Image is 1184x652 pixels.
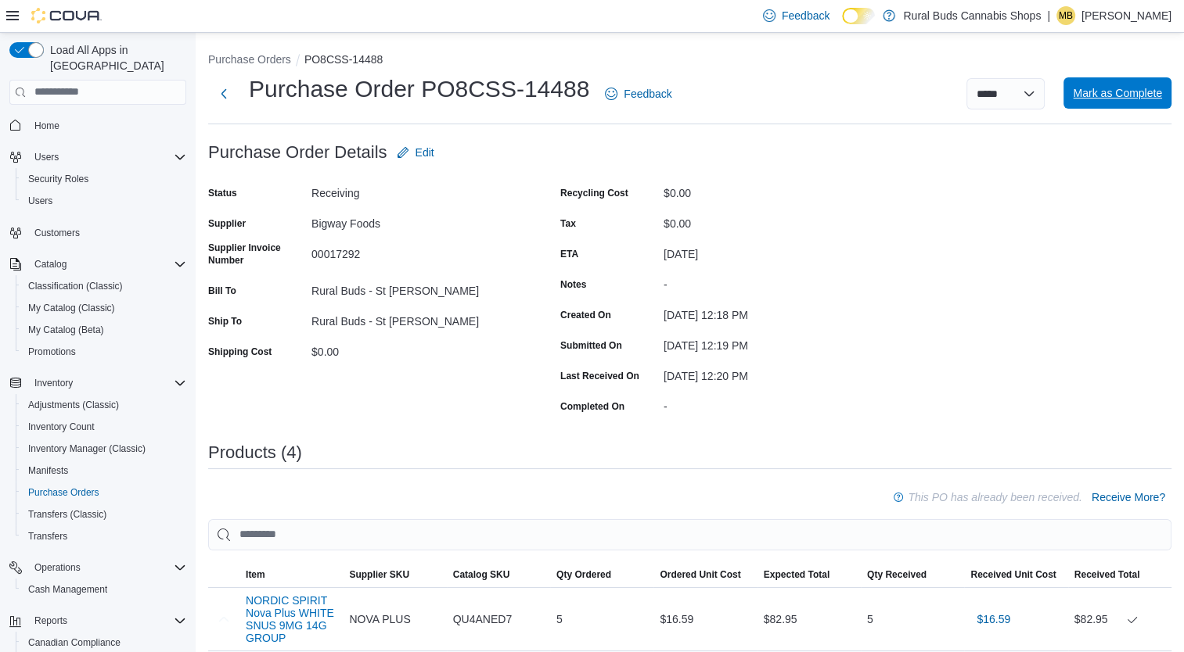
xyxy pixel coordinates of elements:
button: Received Total [1068,562,1171,587]
span: Adjustments (Classic) [22,396,186,414]
div: [DATE] 12:18 PM [664,303,873,321]
span: Security Roles [22,170,186,188]
span: Supplier SKU [349,568,409,581]
button: Receive More? [1085,482,1171,513]
button: Users [16,190,193,212]
button: Users [28,148,65,167]
span: Classification (Classic) [22,277,186,296]
span: Transfers (Classic) [28,508,106,521]
label: Created On [560,309,611,321]
span: Canadian Compliance [28,636,121,649]
span: Feedback [782,8,830,23]
button: Reports [28,611,74,630]
label: Submitted On [560,339,622,352]
label: Completed On [560,400,624,413]
span: Receive More? [1092,489,1165,505]
button: Inventory Manager (Classic) [16,438,193,460]
a: Home [28,116,66,135]
a: Purchase Orders [22,483,106,502]
button: Transfers [16,525,193,547]
span: Manifests [22,461,186,480]
div: Rural Buds - St [PERSON_NAME] [311,309,521,328]
span: Cash Management [22,580,186,599]
div: $82.95 [1074,610,1165,629]
button: PO8CSS-14488 [304,53,383,66]
div: $82.95 [758,604,861,635]
span: Promotions [22,342,186,361]
span: Classification (Classic) [28,280,123,292]
div: [DATE] [664,242,873,260]
span: Cash Management [28,583,107,596]
span: Inventory Manager (Classic) [28,442,146,455]
div: $0.00 [311,339,521,358]
span: Dark Mode [842,24,843,25]
div: $16.59 [653,604,757,635]
span: My Catalog (Beta) [28,324,104,336]
span: Manifests [28,464,68,477]
button: Inventory Count [16,416,193,438]
button: Qty Ordered [550,562,653,587]
span: Item [246,568,265,581]
span: Users [28,148,186,167]
span: Security Roles [28,173,88,185]
button: Classification (Classic) [16,275,193,297]
button: Expected Total [758,562,861,587]
span: Catalog SKU [453,568,510,581]
button: Mark as Complete [1063,77,1171,109]
label: Status [208,187,237,199]
button: Adjustments (Classic) [16,394,193,416]
a: Users [22,192,59,210]
label: Ship To [208,315,242,328]
span: My Catalog (Beta) [22,321,186,339]
button: Operations [3,557,193,579]
div: - [664,272,873,291]
button: Security Roles [16,168,193,190]
img: Cova [31,8,102,23]
span: Users [22,192,186,210]
button: Promotions [16,341,193,363]
span: NOVA PLUS [349,610,410,629]
button: Home [3,114,193,137]
button: Inventory [3,372,193,394]
a: Classification (Classic) [22,277,129,296]
span: Canadian Compliance [22,633,186,652]
span: Inventory [28,374,186,392]
button: Cash Management [16,579,193,600]
button: My Catalog (Beta) [16,319,193,341]
button: Purchase Orders [208,53,291,66]
span: Customers [34,227,80,239]
div: - [664,394,873,413]
div: Michelle Brusse [1056,6,1075,25]
div: $0.00 [664,211,873,230]
a: Customers [28,224,86,242]
a: Adjustments (Classic) [22,396,125,414]
button: Reports [3,610,193,632]
label: Last Received On [560,370,639,382]
label: ETA [560,248,578,260]
a: Cash Management [22,580,113,599]
span: Operations [28,558,186,577]
button: Inventory [28,374,79,392]
button: Edit [390,137,441,168]
span: Home [34,120,59,132]
span: Operations [34,561,81,574]
button: Catalog [28,255,73,274]
div: 5 [550,604,653,635]
p: Rural Buds Cannabis Shops [903,6,1041,25]
span: Catalog [34,258,67,270]
span: Inventory Manager (Classic) [22,439,186,458]
div: Receiving [311,181,521,199]
span: Customers [28,223,186,242]
span: Inventory Count [28,421,95,433]
a: Inventory Manager (Classic) [22,439,152,458]
label: Tax [560,217,576,230]
button: Customers [3,221,193,244]
div: [DATE] 12:19 PM [664,333,873,352]
div: Bigway Foods [311,211,521,230]
a: Transfers [22,527,74,546]
span: Inventory Count [22,417,186,436]
span: Purchase Orders [28,486,99,499]
span: Received Unit Cost [970,568,1056,581]
button: My Catalog (Classic) [16,297,193,319]
span: Purchase Orders [22,483,186,502]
